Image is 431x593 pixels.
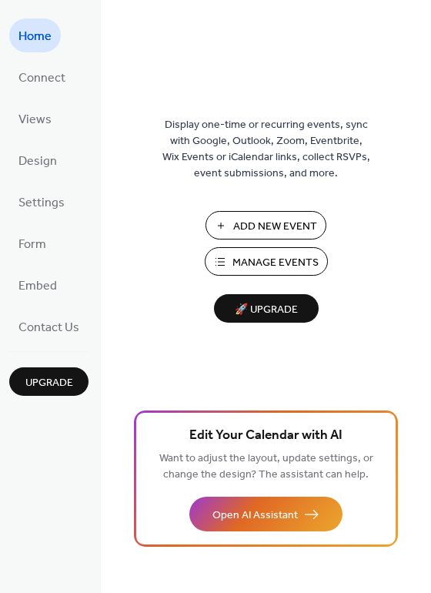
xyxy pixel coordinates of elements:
button: Add New Event [205,211,326,240]
a: Form [9,226,55,260]
span: Manage Events [232,255,319,271]
span: Contact Us [18,316,79,340]
button: 🚀 Upgrade [214,294,319,323]
span: Want to adjust the layout, update settings, or change the design? The assistant can help. [159,448,373,485]
span: Settings [18,191,65,216]
span: Edit Your Calendar with AI [189,425,342,447]
a: Contact Us [9,310,89,343]
button: Upgrade [9,367,89,396]
a: Settings [9,185,74,219]
a: Design [9,143,66,177]
span: Views [18,108,52,132]
a: Connect [9,60,75,94]
span: Form [18,233,46,257]
span: Design [18,149,57,174]
span: Embed [18,274,57,299]
a: Embed [9,268,66,302]
span: Display one-time or recurring events, sync with Google, Outlook, Zoom, Eventbrite, Wix Events or ... [162,117,370,182]
span: Open AI Assistant [212,508,298,524]
span: Connect [18,66,65,91]
span: Add New Event [233,219,317,235]
span: Home [18,25,52,49]
button: Manage Events [205,247,328,276]
a: Views [9,102,61,136]
span: Upgrade [25,375,73,391]
button: Open AI Assistant [189,497,342,531]
a: Home [9,18,61,52]
span: 🚀 Upgrade [223,300,309,320]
